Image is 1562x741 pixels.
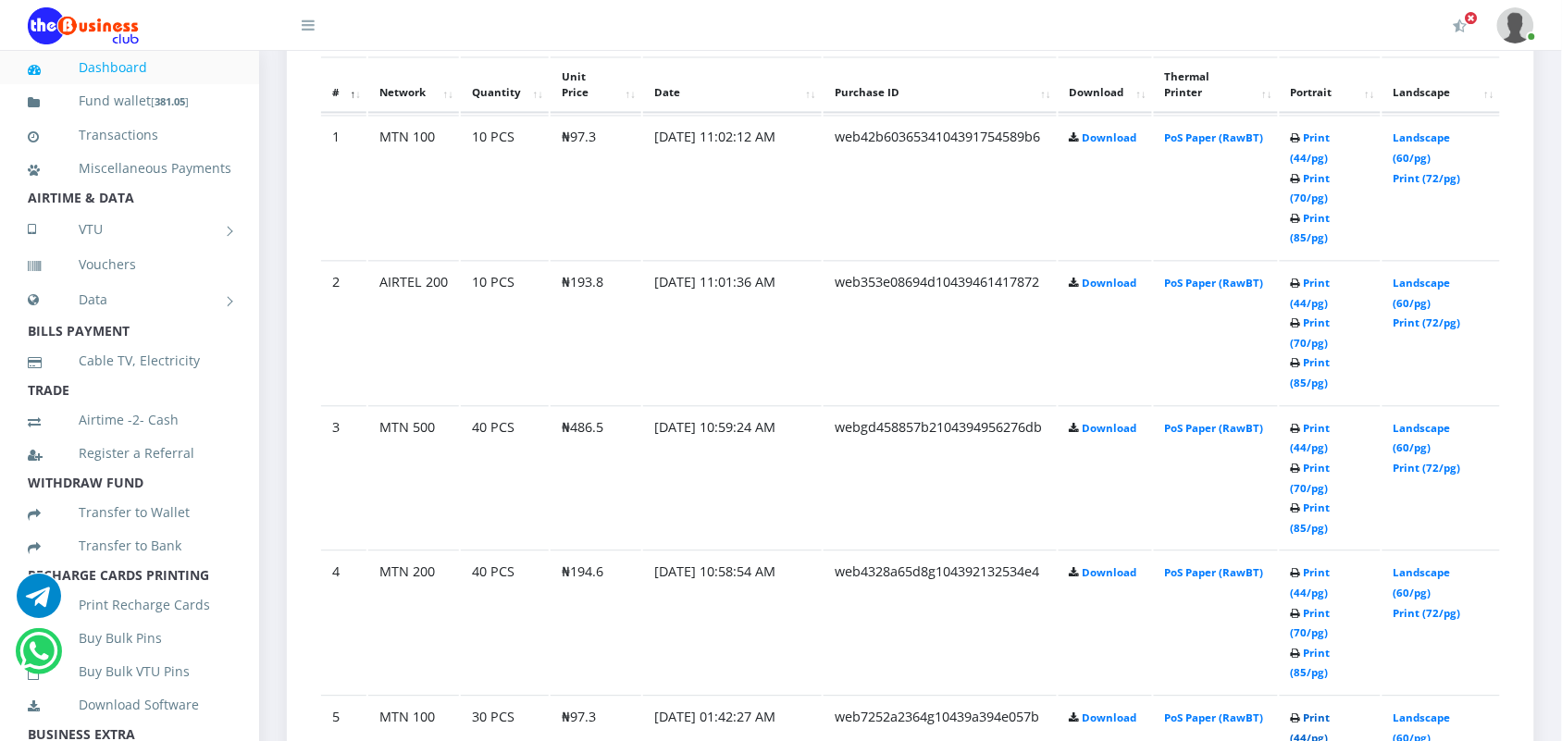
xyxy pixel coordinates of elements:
[1291,461,1331,495] a: Print (70/pg)
[1165,276,1264,290] a: PoS Paper (RawBT)
[151,94,189,108] small: [ ]
[461,56,549,114] th: Quantity: activate to sort column ascending
[1083,276,1137,290] a: Download
[824,550,1057,693] td: web4328a65d8g104392132534e4
[321,405,366,549] td: 3
[1165,565,1264,579] a: PoS Paper (RawBT)
[28,340,231,382] a: Cable TV, Electricity
[824,115,1057,258] td: web42b6036534104391754589b6
[1083,421,1137,435] a: Download
[28,432,231,475] a: Register a Referral
[1059,56,1152,114] th: Download: activate to sort column ascending
[1291,646,1331,680] a: Print (85/pg)
[368,115,459,258] td: MTN 100
[28,650,231,693] a: Buy Bulk VTU Pins
[824,260,1057,403] td: web353e08694d10439461417872
[1465,11,1479,25] span: Activate Your Membership
[1291,565,1331,599] a: Print (44/pg)
[461,550,549,693] td: 40 PCS
[461,260,549,403] td: 10 PCS
[1154,56,1278,114] th: Thermal Printer: activate to sort column ascending
[1280,56,1381,114] th: Portrait: activate to sort column ascending
[643,550,822,693] td: [DATE] 10:58:54 AM
[1497,7,1534,43] img: User
[28,525,231,567] a: Transfer to Bank
[1083,130,1137,144] a: Download
[17,587,61,618] a: Chat for support
[321,260,366,403] td: 2
[551,260,641,403] td: ₦193.8
[321,115,366,258] td: 1
[28,399,231,441] a: Airtime -2- Cash
[461,115,549,258] td: 10 PCS
[368,260,459,403] td: AIRTEL 200
[321,56,366,114] th: #: activate to sort column descending
[28,243,231,286] a: Vouchers
[28,46,231,89] a: Dashboard
[28,491,231,534] a: Transfer to Wallet
[321,550,366,693] td: 4
[1291,211,1331,245] a: Print (85/pg)
[155,94,185,108] b: 381.05
[1165,710,1264,724] a: PoS Paper (RawBT)
[824,56,1057,114] th: Purchase ID: activate to sort column ascending
[643,405,822,549] td: [DATE] 10:59:24 AM
[1394,606,1461,620] a: Print (72/pg)
[28,617,231,660] a: Buy Bulk Pins
[1394,315,1461,329] a: Print (72/pg)
[1083,565,1137,579] a: Download
[551,56,641,114] th: Unit Price: activate to sort column ascending
[28,80,231,123] a: Fund wallet[381.05]
[1291,171,1331,205] a: Print (70/pg)
[1394,130,1451,165] a: Landscape (60/pg)
[368,56,459,114] th: Network: activate to sort column ascending
[1291,606,1331,640] a: Print (70/pg)
[1382,56,1500,114] th: Landscape: activate to sort column ascending
[1165,421,1264,435] a: PoS Paper (RawBT)
[1165,130,1264,144] a: PoS Paper (RawBT)
[1394,276,1451,310] a: Landscape (60/pg)
[643,260,822,403] td: [DATE] 11:01:36 AM
[28,206,231,253] a: VTU
[28,114,231,156] a: Transactions
[551,550,641,693] td: ₦194.6
[28,684,231,726] a: Download Software
[1394,461,1461,475] a: Print (72/pg)
[28,7,139,44] img: Logo
[643,115,822,258] td: [DATE] 11:02:12 AM
[1291,421,1331,455] a: Print (44/pg)
[1291,276,1331,310] a: Print (44/pg)
[368,405,459,549] td: MTN 500
[551,405,641,549] td: ₦486.5
[1394,421,1451,455] a: Landscape (60/pg)
[1083,710,1137,724] a: Download
[551,115,641,258] td: ₦97.3
[1394,171,1461,185] a: Print (72/pg)
[461,405,549,549] td: 40 PCS
[19,643,57,673] a: Chat for support
[28,147,231,190] a: Miscellaneous Payments
[1291,315,1331,350] a: Print (70/pg)
[824,405,1057,549] td: webgd458857b2104394956276db
[368,550,459,693] td: MTN 200
[1291,130,1331,165] a: Print (44/pg)
[28,584,231,626] a: Print Recharge Cards
[1454,19,1468,33] i: Activate Your Membership
[643,56,822,114] th: Date: activate to sort column ascending
[1394,565,1451,599] a: Landscape (60/pg)
[28,277,231,323] a: Data
[1291,500,1331,535] a: Print (85/pg)
[1291,355,1331,389] a: Print (85/pg)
